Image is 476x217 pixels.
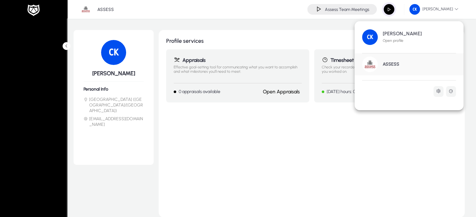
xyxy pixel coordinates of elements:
[362,29,378,45] img: Carine
[383,62,399,67] h1: ASSESS
[383,31,422,37] h1: [PERSON_NAME]
[362,57,378,72] img: ASSESS
[383,38,422,43] p: Open profile
[355,26,463,48] a: [PERSON_NAME]Open profile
